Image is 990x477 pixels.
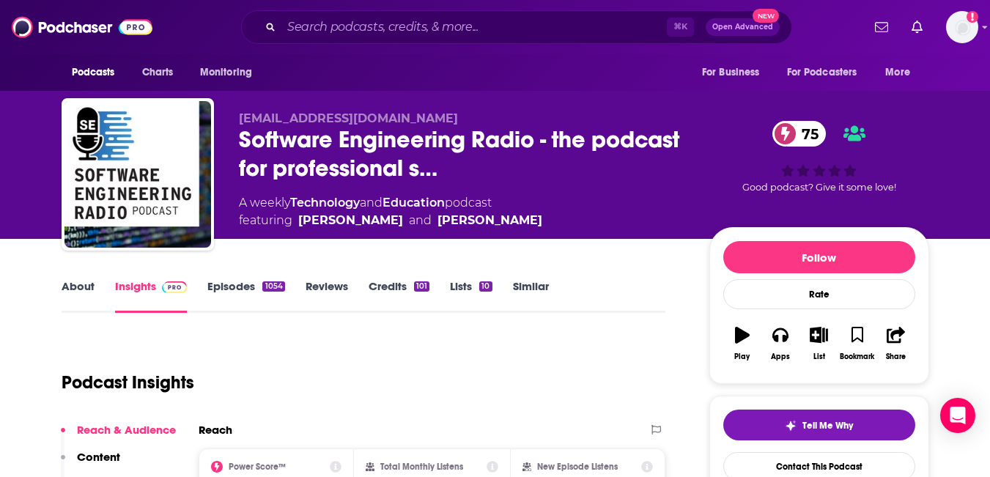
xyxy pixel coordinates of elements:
a: Episodes1054 [207,279,284,313]
img: tell me why sparkle [785,420,797,432]
span: Logged in as kindrieri [946,11,978,43]
h1: Podcast Insights [62,371,194,393]
span: and [409,212,432,229]
div: 75Good podcast? Give it some love! [709,111,929,203]
button: open menu [692,59,778,86]
span: 75 [787,121,826,147]
div: 1054 [262,281,284,292]
span: Tell Me Why [802,420,853,432]
span: New [753,9,779,23]
span: Monitoring [200,62,252,83]
button: Content [61,450,120,477]
a: Technology [290,196,360,210]
div: [PERSON_NAME] [437,212,542,229]
button: open menu [777,59,879,86]
button: Share [876,317,915,370]
div: List [813,352,825,361]
div: [PERSON_NAME] [298,212,403,229]
div: 10 [479,281,492,292]
button: tell me why sparkleTell Me Why [723,410,915,440]
button: Apps [761,317,799,370]
button: Reach & Audience [61,423,176,450]
h2: Total Monthly Listens [380,462,463,472]
a: Credits101 [369,279,429,313]
div: 101 [414,281,429,292]
span: ⌘ K [667,18,694,37]
h2: New Episode Listens [537,462,618,472]
a: Education [383,196,445,210]
span: More [885,62,910,83]
span: For Business [702,62,760,83]
div: Open Intercom Messenger [940,398,975,433]
div: Search podcasts, credits, & more... [241,10,792,44]
span: For Podcasters [787,62,857,83]
img: Software Engineering Radio - the podcast for professional software developers [64,101,211,248]
span: Good podcast? Give it some love! [742,182,896,193]
div: Bookmark [840,352,874,361]
div: Apps [771,352,790,361]
p: Content [77,450,120,464]
a: Charts [133,59,182,86]
button: Play [723,317,761,370]
a: Reviews [306,279,348,313]
h2: Power Score™ [229,462,286,472]
div: Play [734,352,750,361]
a: Similar [513,279,549,313]
span: [EMAIL_ADDRESS][DOMAIN_NAME] [239,111,458,125]
a: InsightsPodchaser Pro [115,279,188,313]
a: Show notifications dropdown [869,15,894,40]
a: 75 [772,121,826,147]
img: User Profile [946,11,978,43]
button: Bookmark [838,317,876,370]
button: open menu [62,59,134,86]
span: Podcasts [72,62,115,83]
div: Share [886,352,906,361]
span: and [360,196,383,210]
button: Follow [723,241,915,273]
a: About [62,279,95,313]
input: Search podcasts, credits, & more... [281,15,667,39]
button: List [799,317,838,370]
h2: Reach [199,423,232,437]
div: Rate [723,279,915,309]
button: Open AdvancedNew [706,18,780,36]
span: featuring [239,212,542,229]
button: Show profile menu [946,11,978,43]
a: Show notifications dropdown [906,15,928,40]
img: Podchaser Pro [162,281,188,293]
div: A weekly podcast [239,194,542,229]
svg: Add a profile image [967,11,978,23]
button: open menu [875,59,928,86]
p: Reach & Audience [77,423,176,437]
span: Open Advanced [712,23,773,31]
span: Charts [142,62,174,83]
a: Lists10 [450,279,492,313]
button: open menu [190,59,271,86]
img: Podchaser - Follow, Share and Rate Podcasts [12,13,152,41]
